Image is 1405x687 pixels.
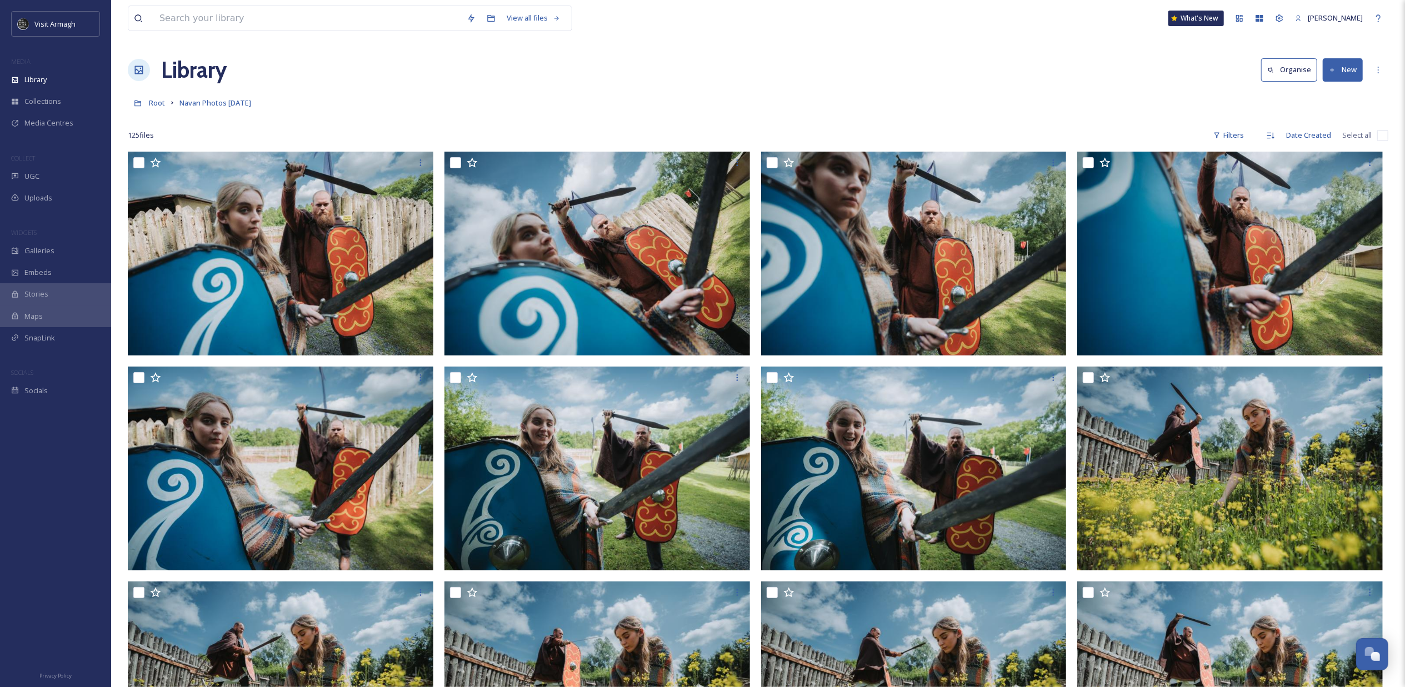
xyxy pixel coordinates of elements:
[1077,152,1383,355] img: ext_1752237162.718407_patrick@patrickhughesdop.com-DSC04167.jpg
[24,267,52,278] span: Embeds
[1308,13,1363,23] span: [PERSON_NAME]
[24,289,48,299] span: Stories
[39,672,72,679] span: Privacy Policy
[39,668,72,681] a: Privacy Policy
[128,152,433,355] img: ext_1752237164.112225_patrick@patrickhughesdop.com-DSC04179.jpg
[11,228,37,237] span: WIDGETS
[1289,7,1368,29] a: [PERSON_NAME]
[24,245,54,256] span: Galleries
[128,130,154,141] span: 125 file s
[1077,367,1383,570] img: ext_1752237153.018511_patrick@patrickhughesdop.com-DSC04113.jpg
[18,18,29,29] img: THE-FIRST-PLACE-VISIT-ARMAGH.COM-BLACK.jpg
[24,385,48,396] span: Socials
[24,311,43,322] span: Maps
[11,154,35,162] span: COLLECT
[34,19,76,29] span: Visit Armagh
[1208,124,1249,146] div: Filters
[1342,130,1372,141] span: Select all
[179,98,251,108] span: Navan Photos [DATE]
[24,171,39,182] span: UGC
[149,96,165,109] a: Root
[24,333,55,343] span: SnapLink
[1168,11,1224,26] a: What's New
[128,367,433,570] img: ext_1752237159.496742_patrick@patrickhughesdop.com-DSC04145.jpg
[761,152,1067,355] img: ext_1752237163.382253_patrick@patrickhughesdop.com-DSC04171.jpg
[154,6,461,31] input: Search your library
[501,7,566,29] a: View all files
[24,193,52,203] span: Uploads
[444,152,750,355] img: ext_1752237163.873068_patrick@patrickhughesdop.com-DSC04174.jpg
[1281,124,1337,146] div: Date Created
[1261,58,1317,81] button: Organise
[149,98,165,108] span: Root
[11,57,31,66] span: MEDIA
[24,96,61,107] span: Collections
[444,367,750,570] img: ext_1752237155.482143_patrick@patrickhughesdop.com-DSC04136.jpg
[11,368,33,377] span: SOCIALS
[761,367,1067,570] img: ext_1752237155.031133_patrick@patrickhughesdop.com-DSC04131.jpg
[24,74,47,85] span: Library
[179,96,251,109] a: Navan Photos [DATE]
[161,53,227,87] a: Library
[1261,58,1323,81] a: Organise
[1323,58,1363,81] button: New
[24,118,73,128] span: Media Centres
[1356,638,1388,670] button: Open Chat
